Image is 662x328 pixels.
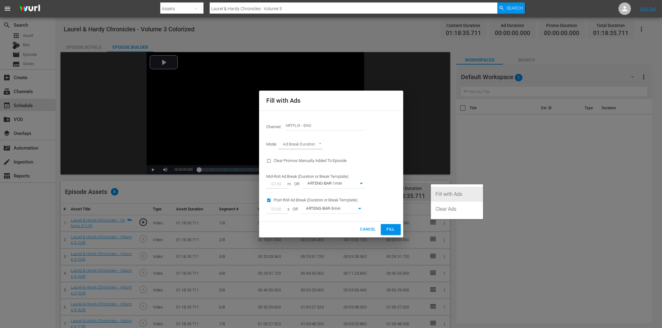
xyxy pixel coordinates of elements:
[301,205,363,213] div: ARTENG-BAR-3min
[267,174,349,179] span: Mid-Roll Ad Break (Duration or Break Template):
[290,206,301,212] span: OR
[291,181,303,187] span: OR
[263,137,399,153] div: Mode:
[288,206,290,212] span: s
[436,202,478,217] div: Clear Ads
[506,2,523,14] span: Search
[303,180,365,188] div: ARTENG-BAR-1min
[386,226,396,233] span: Fill
[358,224,378,235] button: Cancel
[263,153,369,169] div: Clear Promos Manually Added To Episode
[360,226,376,233] span: Cancel
[267,96,396,106] h2: Fill with Ads
[640,6,656,11] a: Sign Out
[381,224,401,235] button: Fill
[288,181,291,187] span: m
[4,5,11,12] span: menu
[267,124,286,129] span: Channel:
[278,141,323,149] div: Ad Break Duration
[436,187,478,202] div: Fill with Ads
[15,2,45,16] img: ans4CAIJ8jUAAAAAAAAAAAAAAAAAAAAAAAAgQb4GAAAAAAAAAAAAAAAAAAAAAAAAJMjXAAAAAAAAAAAAAAAAAAAAAAAAgAT5G...
[263,192,369,218] div: Post-Roll Ad Break (Duration or Break Template):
